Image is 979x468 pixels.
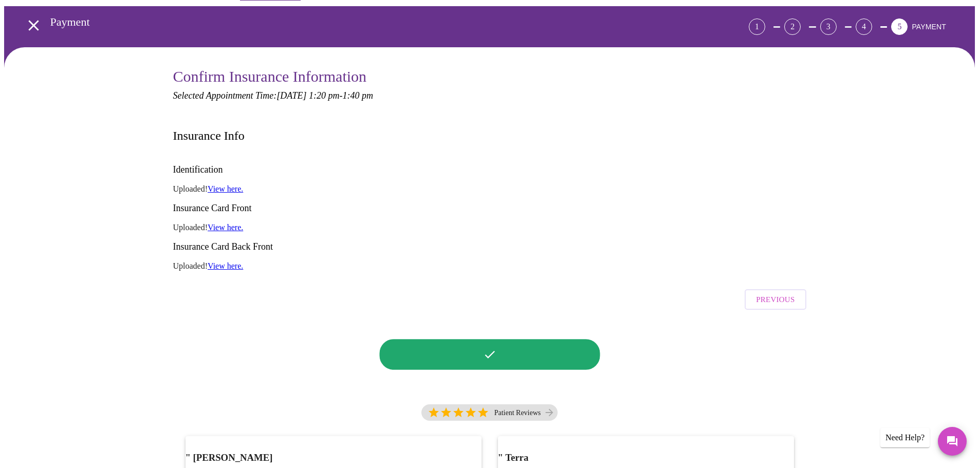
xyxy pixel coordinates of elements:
[208,223,243,232] a: View here.
[784,18,801,35] div: 2
[749,18,765,35] div: 1
[912,23,946,31] span: PAYMENT
[173,223,806,232] p: Uploaded!
[494,409,541,417] p: Patient Reviews
[173,90,373,101] em: Selected Appointment Time: [DATE] 1:20 pm - 1:40 pm
[173,203,806,214] h3: Insurance Card Front
[856,18,872,35] div: 4
[208,261,243,270] a: View here.
[756,293,795,306] span: Previous
[880,428,930,447] div: Need Help?
[938,427,967,456] button: Messages
[50,15,692,29] h3: Payment
[173,68,806,85] h3: Confirm Insurance Information
[891,18,908,35] div: 5
[820,18,837,35] div: 3
[186,452,191,463] span: "
[173,164,806,175] h3: Identification
[19,10,49,41] button: open drawer
[745,289,806,310] button: Previous
[498,452,503,463] span: "
[173,129,245,143] h3: Insurance Info
[173,184,806,194] p: Uploaded!
[173,241,806,252] h3: Insurance Card Back Front
[186,452,273,463] h3: [PERSON_NAME]
[173,261,806,271] p: Uploaded!
[421,404,558,426] a: 5 Stars Patient Reviews
[208,184,243,193] a: View here.
[421,404,558,421] div: 5 Stars Patient Reviews
[498,452,529,463] h3: Terra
